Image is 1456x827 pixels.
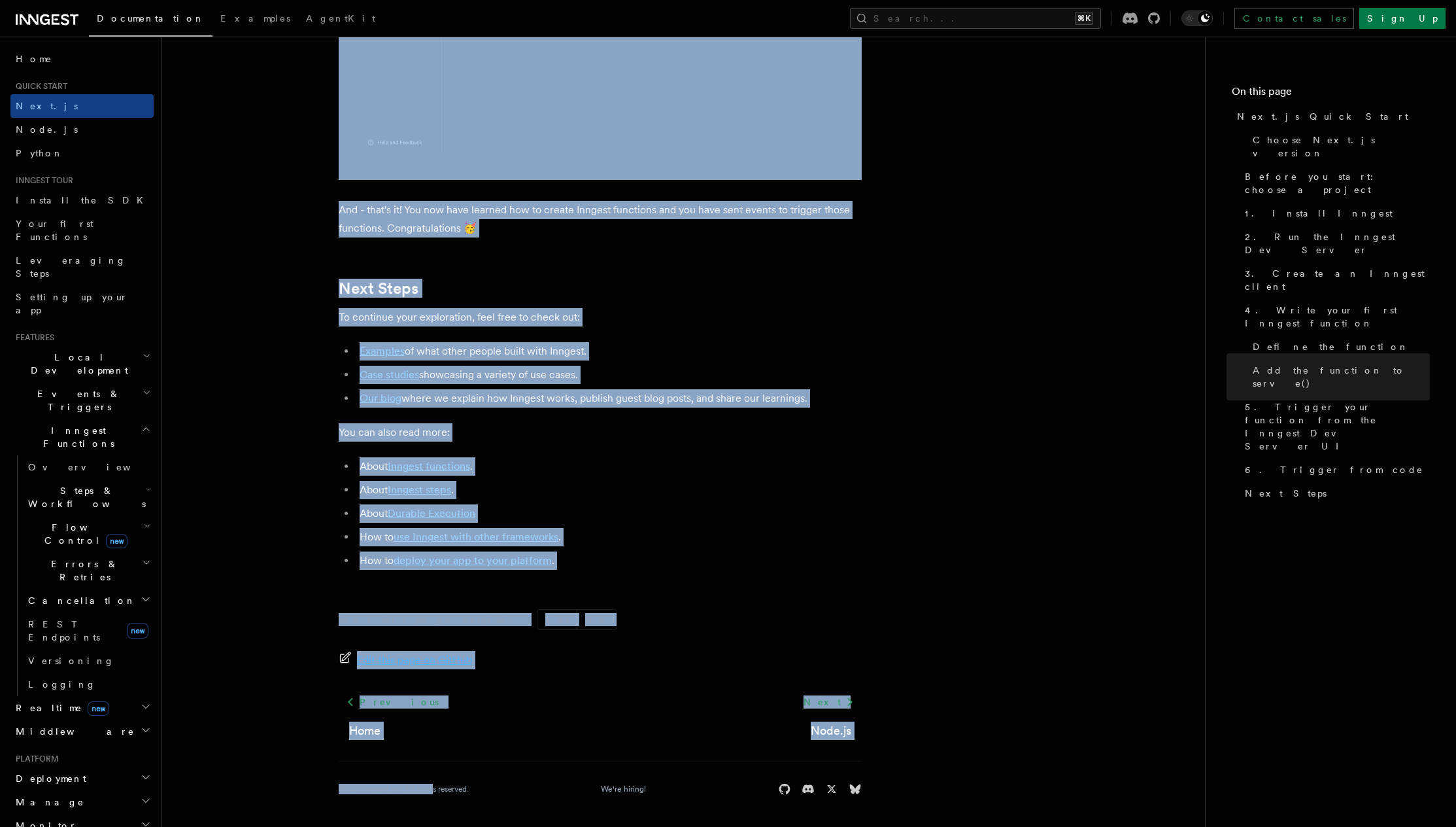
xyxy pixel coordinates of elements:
a: use Inngest with other frameworks [394,531,558,543]
span: Edit this page on GitHub [357,651,473,669]
li: How to . [356,528,862,546]
span: Flow Control [23,521,144,547]
a: Before you start: choose a project [1240,165,1430,202]
a: We're hiring! [601,784,646,794]
button: No [577,610,617,629]
span: new [127,623,148,639]
a: Logging [23,673,154,696]
a: Install the SDK [10,188,154,212]
button: Search...⌘K [850,8,1101,29]
a: Next Steps [339,279,418,298]
li: showcasing a variety of use cases. [356,366,862,384]
a: Examples [360,345,405,357]
button: Errors & Retries [23,552,154,589]
p: Was this page helpful? [339,613,521,626]
a: Home [10,47,154,71]
span: Your first Functions [16,219,93,242]
a: AgentKit [298,4,383,35]
span: 4. Write your first Inngest function [1245,304,1430,330]
span: Events & Triggers [10,387,143,413]
span: Manage [10,796,84,809]
li: where we explain how Inngest works, publish guest blog posts, and share our learnings. [356,389,862,408]
li: About . [356,481,862,499]
a: Next.js [10,94,154,118]
span: Before you start: choose a project [1245,170,1430,196]
span: Node.js [16,124,78,135]
span: Middleware [10,725,135,738]
span: Realtime [10,701,109,714]
span: Next.js Quick Start [1237,110,1408,123]
a: Versioning [23,649,154,673]
a: 6. Trigger from code [1240,458,1430,482]
span: Quick start [10,81,67,92]
li: How to . [356,552,862,570]
a: Durable Execution [388,507,475,519]
span: Local Development [10,351,143,377]
a: Previous [339,690,447,714]
a: Examples [212,4,298,35]
button: Steps & Workflows [23,479,154,516]
span: new [88,701,109,716]
span: Home [16,52,52,65]
a: Node.js [811,722,851,740]
a: deploy your app to your platform [394,554,552,567]
a: Choose Next.js version [1247,128,1430,165]
span: Examples [220,13,290,24]
span: Install the SDK [16,195,151,205]
kbd: ⌘K [1075,12,1093,25]
span: new [106,534,127,548]
div: Inngest Functions [10,455,154,696]
a: Setting up your app [10,285,154,322]
a: 1. Install Inngest [1240,202,1430,225]
a: 5. Trigger your function from the Inngest Dev Server UI [1240,395,1430,458]
p: You can also read more: [339,423,862,442]
a: Sign Up [1359,8,1446,29]
button: Realtimenew [10,696,154,720]
span: Choose Next.js version [1253,133,1430,160]
span: Next Steps [1245,487,1327,500]
a: Contact sales [1234,8,1354,29]
a: Define the function [1247,335,1430,359]
a: Next [796,690,862,714]
a: Node.js [10,118,154,141]
a: Case studies [360,368,419,381]
span: 5. Trigger your function from the Inngest Dev Server UI [1245,400,1430,453]
button: Flow Controlnew [23,516,154,552]
li: About . [356,457,862,476]
span: Logging [28,679,96,690]
span: Setting up your app [16,292,128,315]
a: Add the function to serve() [1247,359,1430,395]
button: Manage [10,790,154,814]
a: REST Endpointsnew [23,612,154,649]
span: 1. Install Inngest [1245,207,1393,220]
span: Add the function to serve() [1253,364,1430,390]
a: Our blog [360,392,401,404]
a: Overview [23,455,154,479]
a: Your first Functions [10,212,154,249]
a: 3. Create an Inngest client [1240,262,1430,298]
a: Inngest steps [388,484,451,496]
a: 4. Write your first Inngest function [1240,298,1430,335]
span: AgentKit [306,13,375,24]
span: Platform [10,754,59,764]
span: 3. Create an Inngest client [1245,267,1430,293]
span: Steps & Workflows [23,484,146,510]
button: Inngest Functions [10,419,154,455]
span: Leveraging Steps [16,255,126,279]
a: Python [10,141,154,165]
button: Yes [537,610,577,629]
span: Features [10,332,54,343]
p: And - that's it! You now have learned how to create Inngest functions and you have sent events to... [339,201,862,238]
span: 6. Trigger from code [1245,463,1423,476]
button: Events & Triggers [10,382,154,419]
a: Documentation [89,4,212,37]
button: Local Development [10,345,154,382]
span: Errors & Retries [23,557,142,584]
a: Next.js Quick Start [1232,105,1430,128]
a: Leveraging Steps [10,249,154,285]
span: Define the function [1253,340,1409,353]
a: Edit this page on GitHub [339,651,473,669]
button: Middleware [10,720,154,743]
span: Documentation [97,13,205,24]
button: Cancellation [23,589,154,612]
